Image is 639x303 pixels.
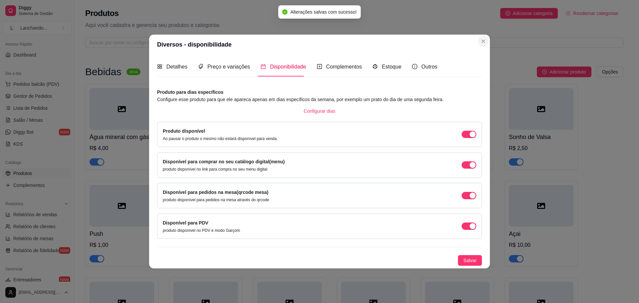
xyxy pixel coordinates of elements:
label: Disponível para comprar no seu catálogo digital(menu) [163,159,285,164]
span: calendar [261,64,266,69]
span: tags [198,64,203,69]
span: Preço e variações [207,64,250,70]
article: Configure esse produto para que ele apareca apenas em dias específicos da semana, por exemplo um ... [157,96,482,103]
label: Disponível para PDV [163,220,208,226]
span: Estoque [382,64,401,70]
span: appstore [157,64,162,69]
span: Salvar [463,257,477,264]
span: Outros [421,64,437,70]
header: Diversos - disponibilidade [149,35,490,55]
span: check-circle [282,9,288,15]
span: Alterações salvas com sucesso! [290,9,356,15]
p: produto disponível no PDV e modo Garçom [163,228,240,233]
span: Disponibilidade [270,64,306,70]
span: plus-square [317,64,322,69]
label: Disponível para pedidos na mesa(qrcode mesa) [163,190,268,195]
button: Close [478,36,489,47]
span: Detalhes [166,64,187,70]
button: Salvar [458,255,482,266]
span: code-sandbox [372,64,378,69]
button: Configurar dias [299,106,341,116]
span: Complementos [326,64,362,70]
article: Produto para dias específicos [157,88,482,96]
label: Produto disponível [163,128,205,134]
span: info-circle [412,64,417,69]
span: Configurar dias [304,107,335,115]
p: Ao pausar o produto o mesmo não estará disponível para venda. [163,136,278,141]
p: produto disponível para pedidos na mesa através do qrcode [163,197,269,203]
p: produto disponível no link para compra no seu menu digital [163,167,285,172]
